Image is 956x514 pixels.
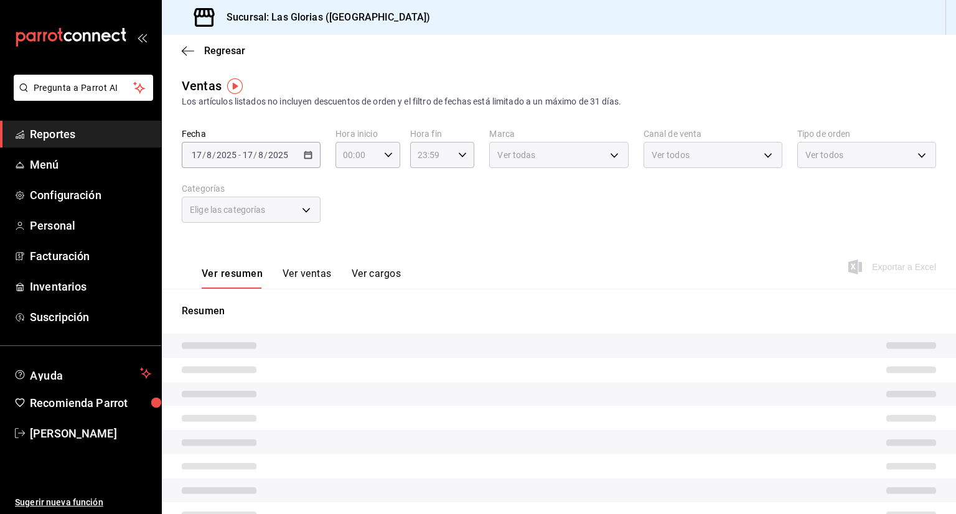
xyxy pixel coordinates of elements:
[182,95,936,108] div: Los artículos listados no incluyen descuentos de orden y el filtro de fechas está limitado a un m...
[264,150,268,160] span: /
[30,156,151,173] span: Menú
[352,268,401,289] button: Ver cargos
[202,268,401,289] div: navigation tabs
[137,32,147,42] button: open_drawer_menu
[30,187,151,203] span: Configuración
[182,304,936,319] p: Resumen
[216,150,237,160] input: ----
[30,425,151,442] span: [PERSON_NAME]
[497,149,535,161] span: Ver todas
[335,129,400,138] label: Hora inicio
[190,203,266,216] span: Elige las categorías
[253,150,257,160] span: /
[242,150,253,160] input: --
[191,150,202,160] input: --
[30,126,151,143] span: Reportes
[30,278,151,295] span: Inventarios
[202,268,263,289] button: Ver resumen
[34,82,134,95] span: Pregunta a Parrot AI
[182,77,222,95] div: Ventas
[410,129,475,138] label: Hora fin
[182,45,245,57] button: Regresar
[182,184,321,193] label: Categorías
[30,248,151,264] span: Facturación
[652,149,690,161] span: Ver todos
[797,129,936,138] label: Tipo de orden
[204,45,245,57] span: Regresar
[238,150,241,160] span: -
[15,496,151,509] span: Sugerir nueva función
[30,217,151,234] span: Personal
[258,150,264,160] input: --
[202,150,206,160] span: /
[30,395,151,411] span: Recomienda Parrot
[212,150,216,160] span: /
[644,129,782,138] label: Canal de venta
[489,129,628,138] label: Marca
[9,90,153,103] a: Pregunta a Parrot AI
[805,149,843,161] span: Ver todos
[227,78,243,94] img: Tooltip marker
[268,150,289,160] input: ----
[217,10,430,25] h3: Sucursal: Las Glorias ([GEOGRAPHIC_DATA])
[14,75,153,101] button: Pregunta a Parrot AI
[283,268,332,289] button: Ver ventas
[206,150,212,160] input: --
[30,366,135,381] span: Ayuda
[30,309,151,325] span: Suscripción
[182,129,321,138] label: Fecha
